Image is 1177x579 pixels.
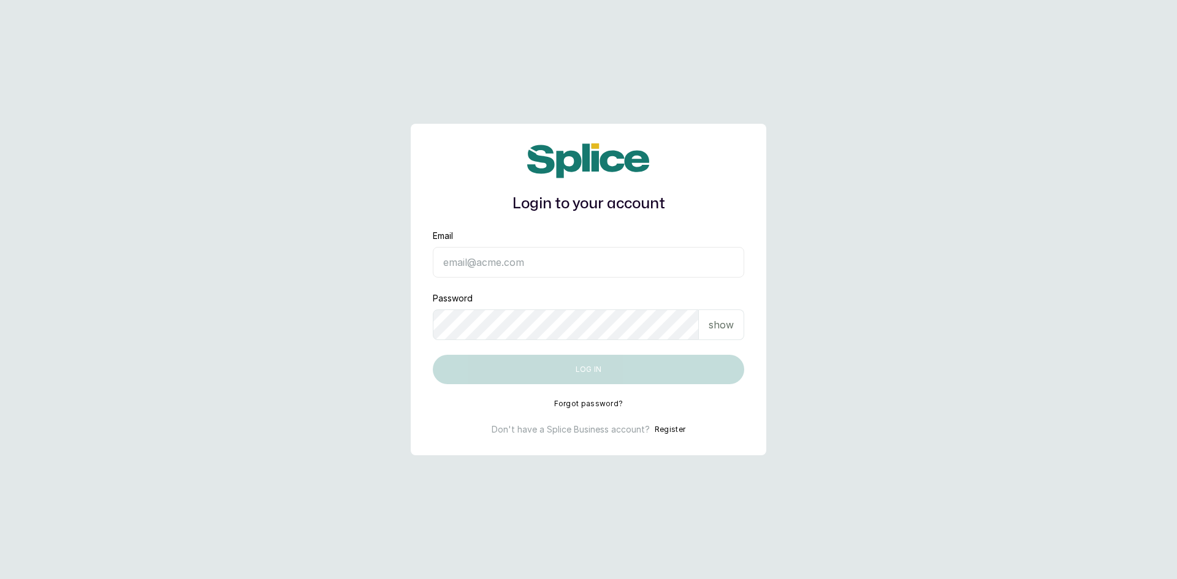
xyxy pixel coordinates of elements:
label: Email [433,230,453,242]
label: Password [433,292,473,305]
button: Register [655,423,685,436]
h1: Login to your account [433,193,744,215]
button: Log in [433,355,744,384]
p: show [709,317,734,332]
button: Forgot password? [554,399,623,409]
p: Don't have a Splice Business account? [492,423,650,436]
input: email@acme.com [433,247,744,278]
